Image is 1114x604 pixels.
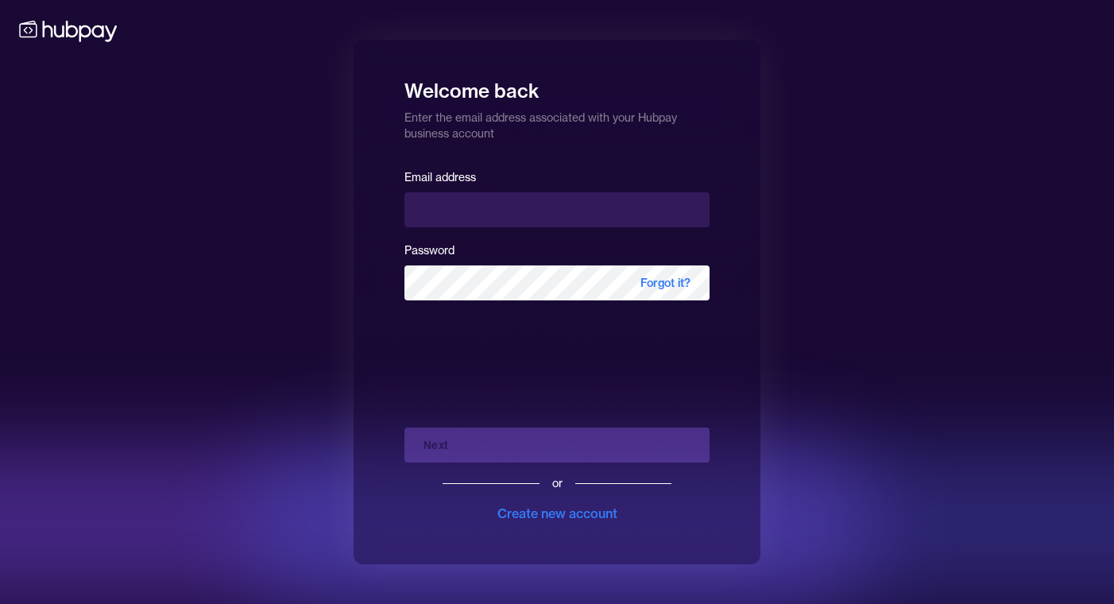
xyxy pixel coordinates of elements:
[404,103,710,141] p: Enter the email address associated with your Hubpay business account
[497,504,617,523] div: Create new account
[404,68,710,103] h1: Welcome back
[552,475,563,491] div: or
[404,170,476,184] label: Email address
[404,243,454,257] label: Password
[621,265,710,300] span: Forgot it?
